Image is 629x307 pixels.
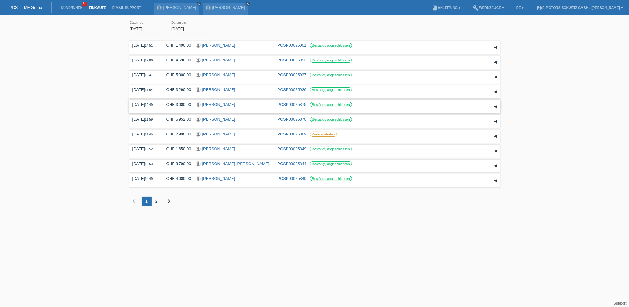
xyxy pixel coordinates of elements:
[9,5,42,10] a: POS — MF Group
[278,117,307,122] a: POSP00025870
[162,176,191,181] div: CHF 4'000.00
[145,147,153,151] span: 16:52
[245,2,250,6] a: close
[491,43,500,52] div: auf-/zuklappen
[310,117,352,122] label: Bestätigt, abgeschlossen
[246,2,249,5] i: close
[278,132,307,136] a: POSP00025869
[145,177,153,180] span: 14:49
[132,58,157,62] div: [DATE]
[202,73,235,77] a: [PERSON_NAME]
[58,6,86,10] a: Kund*innen
[278,147,307,151] a: POSP00025849
[310,73,352,77] label: Bestätigt, abgeschlossen
[432,5,438,11] i: book
[145,118,153,121] span: 11:59
[202,132,235,136] a: [PERSON_NAME]
[162,102,191,107] div: CHF 3'000.00
[429,6,463,10] a: bookAnleitung ▾
[470,6,507,10] a: buildWerkzeuge ▾
[278,87,307,92] a: POSP00025926
[145,59,153,62] span: 12:06
[491,102,500,111] div: auf-/zuklappen
[162,132,191,136] div: CHF 2'990.00
[162,87,191,92] div: CHF 3'290.00
[310,132,337,137] label: Zurückgetreten
[142,197,152,206] div: 1
[278,161,307,166] a: POSP00025844
[491,87,500,97] div: auf-/zuklappen
[198,2,201,5] i: close
[614,301,627,305] a: Support
[162,43,191,48] div: CHF 1'490.00
[473,5,479,11] i: build
[197,2,201,6] a: close
[145,88,153,92] span: 11:54
[132,102,157,107] div: [DATE]
[132,176,157,181] div: [DATE]
[491,73,500,82] div: auf-/zuklappen
[132,147,157,151] div: [DATE]
[202,176,235,181] a: [PERSON_NAME]
[162,73,191,77] div: CHF 5'000.00
[145,103,153,106] span: 12:49
[145,44,153,47] span: 14:51
[132,117,157,122] div: [DATE]
[533,6,626,10] a: account_circleE-Motors Schweiz GmbH - [PERSON_NAME] ▾
[310,58,352,63] label: Bestätigt, abgeschlossen
[162,161,191,166] div: CHF 3'790.00
[491,176,500,185] div: auf-/zuklappen
[310,147,352,151] label: Bestätigt, abgeschlossen
[310,102,352,107] label: Bestätigt, abgeschlossen
[145,73,153,77] span: 13:47
[152,197,161,206] div: 2
[491,147,500,156] div: auf-/zuklappen
[145,133,153,136] span: 11:45
[310,43,352,48] label: Bestätigt, abgeschlossen
[163,5,196,10] a: [PERSON_NAME]
[82,2,87,7] span: 34
[491,58,500,67] div: auf-/zuklappen
[202,58,235,62] a: [PERSON_NAME]
[130,197,138,205] i: chevron_left
[278,58,307,62] a: POSP00025993
[310,161,352,166] label: Bestätigt, abgeschlossen
[202,43,235,48] a: [PERSON_NAME]
[202,102,235,107] a: [PERSON_NAME]
[132,73,157,77] div: [DATE]
[491,117,500,126] div: auf-/zuklappen
[132,161,157,166] div: [DATE]
[132,43,157,48] div: [DATE]
[162,147,191,151] div: CHF 1'650.00
[212,5,245,10] a: [PERSON_NAME]
[202,87,235,92] a: [PERSON_NAME]
[202,161,269,166] a: [PERSON_NAME] [PERSON_NAME]
[310,87,352,92] label: Bestätigt, abgeschlossen
[278,73,307,77] a: POSP00025937
[491,132,500,141] div: auf-/zuklappen
[491,161,500,171] div: auf-/zuklappen
[145,162,153,166] span: 15:53
[132,87,157,92] div: [DATE]
[278,43,307,48] a: POSP00026001
[166,197,173,205] i: chevron_right
[162,58,191,62] div: CHF 4'590.00
[278,176,307,181] a: POSP00025840
[132,132,157,136] div: [DATE]
[86,6,109,10] a: Einkäufe
[536,5,542,11] i: account_circle
[513,6,527,10] a: DE ▾
[310,176,352,181] label: Bestätigt, abgeschlossen
[162,117,191,122] div: CHF 5'952.00
[278,102,307,107] a: POSP00025875
[109,6,145,10] a: E-Mail Support
[202,147,235,151] a: [PERSON_NAME]
[202,117,235,122] a: [PERSON_NAME]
